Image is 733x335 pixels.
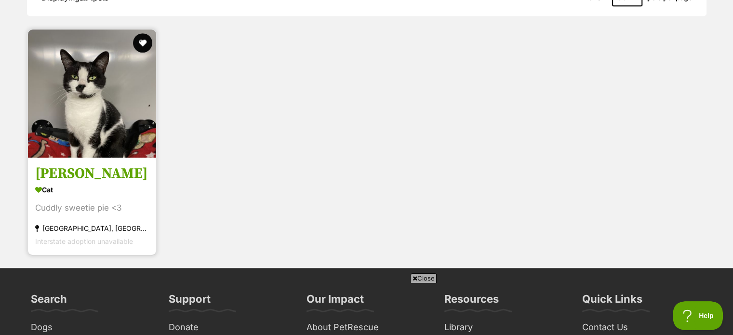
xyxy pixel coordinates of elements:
a: Dogs [27,320,155,335]
iframe: Advertisement [191,287,542,330]
a: Donate [165,320,293,335]
span: Interstate adoption unavailable [35,238,133,246]
a: [PERSON_NAME] Cat Cuddly sweetie pie <3 [GEOGRAPHIC_DATA], [GEOGRAPHIC_DATA] Interstate adoption ... [28,158,156,255]
h3: Quick Links [582,292,642,311]
button: favourite [133,33,152,53]
a: Contact Us [578,320,706,335]
div: Cuddly sweetie pie <3 [35,202,149,215]
img: Hazel [28,29,156,158]
h3: Search [31,292,67,311]
h3: [PERSON_NAME] [35,165,149,183]
h3: Support [169,292,211,311]
div: [GEOGRAPHIC_DATA], [GEOGRAPHIC_DATA] [35,222,149,235]
iframe: Help Scout Beacon - Open [673,301,723,330]
div: Cat [35,183,149,197]
span: Close [411,273,437,283]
